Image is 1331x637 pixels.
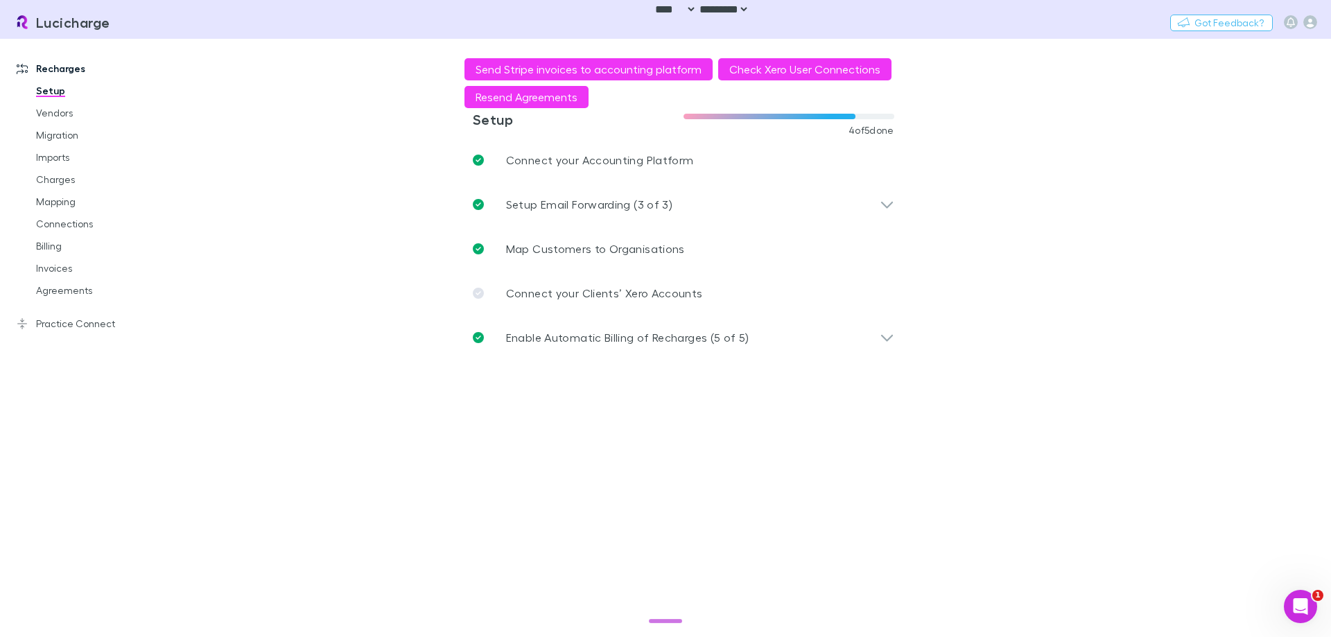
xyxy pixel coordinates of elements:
a: Lucicharge [6,6,119,39]
button: Send Stripe invoices to accounting platform [464,58,713,80]
a: Vendors [22,102,187,124]
a: Recharges [3,58,187,80]
a: Mapping [22,191,187,213]
button: Resend Agreements [464,86,589,108]
p: Connect your Clients’ Xero Accounts [506,285,703,302]
a: Connect your Accounting Platform [462,138,905,182]
a: Imports [22,146,187,168]
a: Map Customers to Organisations [462,227,905,271]
a: Agreements [22,279,187,302]
button: Check Xero User Connections [718,58,891,80]
iframe: Intercom live chat [1284,590,1317,623]
a: Connect your Clients’ Xero Accounts [462,271,905,315]
p: Enable Automatic Billing of Recharges (5 of 5) [506,329,749,346]
a: Invoices [22,257,187,279]
p: Setup Email Forwarding (3 of 3) [506,196,672,213]
span: 1 [1312,590,1323,601]
img: Lucicharge's Logo [14,14,31,30]
div: Setup Email Forwarding (3 of 3) [462,182,905,227]
a: Setup [22,80,187,102]
span: 4 of 5 done [849,125,894,136]
a: Practice Connect [3,313,187,335]
a: Migration [22,124,187,146]
a: Billing [22,235,187,257]
p: Map Customers to Organisations [506,241,685,257]
h3: Setup [473,111,684,128]
button: Got Feedback? [1170,15,1273,31]
div: Enable Automatic Billing of Recharges (5 of 5) [462,315,905,360]
a: Charges [22,168,187,191]
a: Connections [22,213,187,235]
h3: Lucicharge [36,14,110,30]
p: Connect your Accounting Platform [506,152,694,168]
